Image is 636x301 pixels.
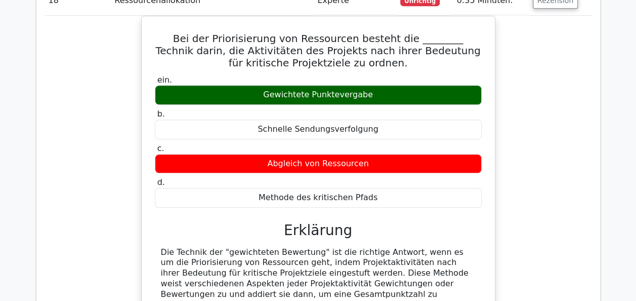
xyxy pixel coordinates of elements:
[157,75,173,85] span: ein.
[161,222,476,239] h3: Erklärung
[155,188,482,208] div: Methode des kritischen Pfads
[155,85,482,105] div: Gewichtete Punktevergabe
[155,154,482,174] div: Abgleich von Ressourcen
[157,177,165,187] span: d.
[155,120,482,139] div: Schnelle Sendungsverfolgung
[157,143,164,153] span: c.
[157,109,165,119] span: b.
[154,32,483,69] h5: Bei der Priorisierung von Ressourcen besteht die ________ Technik darin, die Aktivitäten des Proj...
